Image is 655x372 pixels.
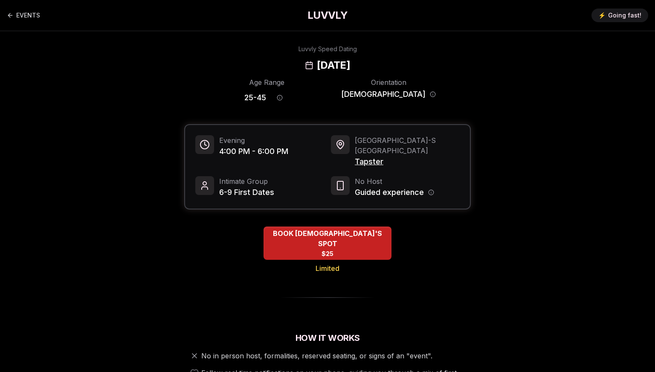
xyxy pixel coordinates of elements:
span: Limited [316,263,339,273]
span: Tapster [355,156,460,168]
span: [DEMOGRAPHIC_DATA] [341,88,426,100]
span: 25 - 45 [244,92,266,104]
button: Age range information [270,88,289,107]
span: Going fast! [608,11,641,20]
span: Guided experience [355,186,424,198]
span: ⚡️ [598,11,606,20]
span: BOOK [DEMOGRAPHIC_DATA]'S SPOT [264,228,391,249]
a: Back to events [7,7,40,24]
span: No in person host, formalities, reserved seating, or signs of an "event". [201,351,432,361]
span: No Host [355,176,434,186]
button: Host information [428,189,434,195]
h2: [DATE] [317,58,350,72]
a: LUVVLY [307,9,348,22]
span: Intimate Group [219,176,274,186]
span: Evening [219,135,288,145]
span: 6-9 First Dates [219,186,274,198]
button: BOOK QUEER MEN'S SPOT - Limited [264,227,391,260]
div: Age Range [219,77,314,87]
div: Luvvly Speed Dating [299,45,357,53]
h2: How It Works [184,332,471,344]
div: Orientation [341,77,436,87]
span: 4:00 PM - 6:00 PM [219,145,288,157]
span: [GEOGRAPHIC_DATA] - S [GEOGRAPHIC_DATA] [355,135,460,156]
button: Orientation information [430,91,436,97]
span: $25 [322,250,333,258]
